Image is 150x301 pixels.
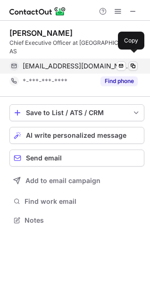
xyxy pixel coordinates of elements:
button: Reveal Button [100,76,138,86]
img: ContactOut v5.3.10 [9,6,66,17]
button: Add to email campaign [9,172,144,189]
span: Send email [26,154,62,162]
div: Save to List / ATS / CRM [26,109,128,117]
button: Find work email [9,195,144,208]
span: AI write personalized message [26,132,126,139]
div: [PERSON_NAME] [9,28,73,38]
span: Find work email [25,197,141,206]
span: Notes [25,216,141,225]
button: Notes [9,214,144,227]
button: Send email [9,150,144,167]
span: [EMAIL_ADDRESS][DOMAIN_NAME] [23,62,131,70]
div: Chief Executive Officer at [GEOGRAPHIC_DATA] AS [9,39,144,56]
button: save-profile-one-click [9,104,144,121]
span: Add to email campaign [25,177,100,184]
button: AI write personalized message [9,127,144,144]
